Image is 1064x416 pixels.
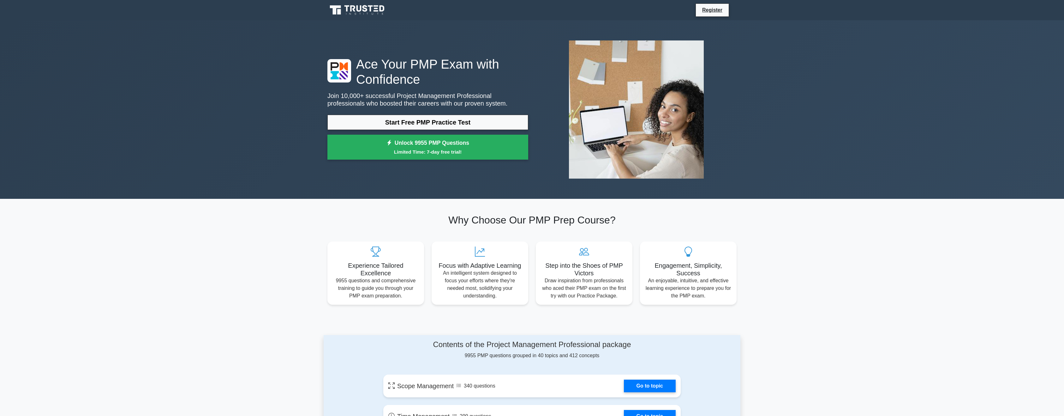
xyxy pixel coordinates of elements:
[541,262,627,277] h5: Step into the Shoes of PMP Victors
[332,277,419,300] p: 9955 questions and comprehensive training to guide you through your PMP exam preparation.
[327,214,737,226] h2: Why Choose Our PMP Prep Course?
[645,262,732,277] h5: Engagement, Simplicity, Success
[332,262,419,277] h5: Experience Tailored Excellence
[698,6,726,14] a: Register
[335,148,520,156] small: Limited Time: 7-day free trial!
[624,380,676,392] a: Go to topic
[645,277,732,300] p: An enjoyable, intuitive, and effective learning experience to prepare you for the PMP exam.
[327,92,528,107] p: Join 10,000+ successful Project Management Professional professionals who boosted their careers w...
[383,340,681,349] h4: Contents of the Project Management Professional package
[327,135,528,160] a: Unlock 9955 PMP QuestionsLimited Time: 7-day free trial!
[327,115,528,130] a: Start Free PMP Practice Test
[437,262,523,269] h5: Focus with Adaptive Learning
[437,269,523,300] p: An intelligent system designed to focus your efforts where they're needed most, solidifying your ...
[327,57,528,87] h1: Ace Your PMP Exam with Confidence
[383,340,681,359] div: 9955 PMP questions grouped in 40 topics and 412 concepts
[541,277,627,300] p: Draw inspiration from professionals who aced their PMP exam on the first try with our Practice Pa...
